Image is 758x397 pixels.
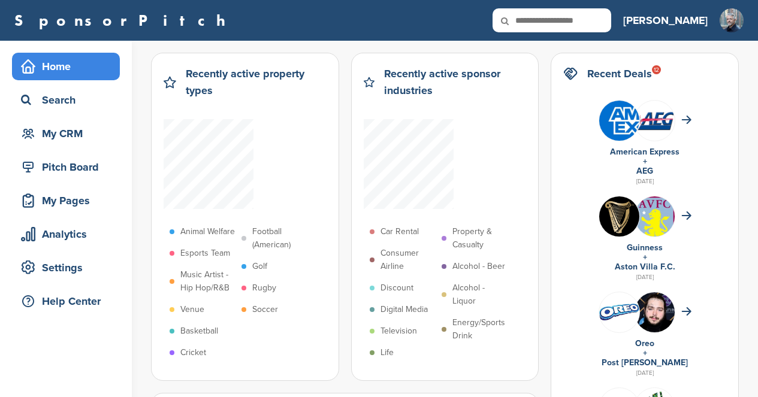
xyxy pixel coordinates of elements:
[18,223,120,245] div: Analytics
[635,292,675,352] img: Screenshot 2018 10 25 at 8.58.45 am
[636,166,653,176] a: AEG
[452,225,508,251] p: Property & Casualty
[12,220,120,248] a: Analytics
[18,89,120,111] div: Search
[587,65,652,82] h2: Recent Deals
[720,8,744,38] img: Atp 2599
[18,290,120,312] div: Help Center
[380,247,436,273] p: Consumer Airline
[14,13,233,28] a: SponsorPitch
[635,196,675,254] img: Data?1415810237
[380,303,428,316] p: Digital Media
[452,281,508,308] p: Alcohol - Liquor
[380,346,394,359] p: Life
[623,7,708,34] a: [PERSON_NAME]
[12,187,120,214] a: My Pages
[602,357,688,368] a: Post [PERSON_NAME]
[252,281,276,295] p: Rugby
[252,225,307,251] p: Football (American)
[252,260,267,273] p: Golf
[18,190,120,211] div: My Pages
[18,123,120,144] div: My CRM
[180,225,235,238] p: Animal Welfare
[252,303,278,316] p: Soccer
[180,268,235,295] p: Music Artist - Hip Hop/R&B
[18,56,120,77] div: Home
[643,156,647,166] a: +
[12,53,120,80] a: Home
[12,86,120,114] a: Search
[180,325,218,338] p: Basketball
[384,65,526,99] h2: Recently active sponsor industries
[180,303,204,316] p: Venue
[643,252,647,262] a: +
[599,196,639,237] img: 13524564 10153758406911519 7648398964988343964 n
[563,272,726,283] div: [DATE]
[180,346,206,359] p: Cricket
[18,156,120,178] div: Pitch Board
[643,348,647,358] a: +
[380,281,413,295] p: Discount
[12,287,120,315] a: Help Center
[635,338,654,348] a: Oreo
[615,262,675,272] a: Aston Villa F.C.
[635,110,675,131] img: Open uri20141112 64162 1t4610c?1415809572
[627,243,663,253] a: Guinness
[599,304,639,320] img: Data
[12,153,120,181] a: Pitch Board
[599,101,639,141] img: Amex logo
[186,65,327,99] h2: Recently active property types
[563,176,726,187] div: [DATE]
[380,325,417,338] p: Television
[623,12,708,29] h3: [PERSON_NAME]
[452,260,505,273] p: Alcohol - Beer
[12,254,120,281] a: Settings
[452,316,508,343] p: Energy/Sports Drink
[610,147,680,157] a: American Express
[380,225,419,238] p: Car Rental
[12,120,120,147] a: My CRM
[180,247,230,260] p: Esports Team
[652,65,661,74] div: 12
[18,257,120,278] div: Settings
[563,368,726,378] div: [DATE]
